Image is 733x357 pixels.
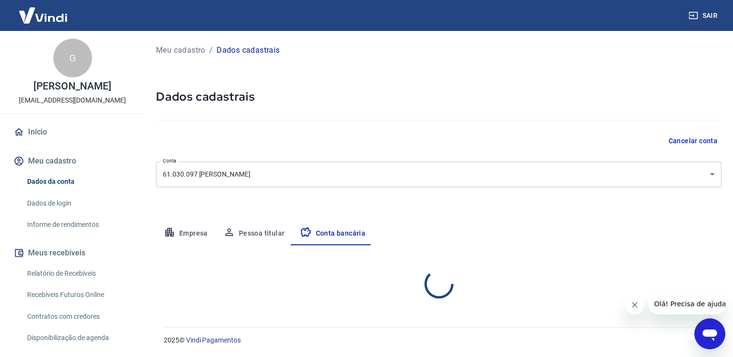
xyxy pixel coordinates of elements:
[664,132,721,150] button: Cancelar conta
[694,318,725,349] iframe: Botão para abrir a janela de mensagens
[156,162,721,187] div: 61.030.097 [PERSON_NAME]
[209,45,213,56] p: /
[217,45,280,56] p: Dados cadastrais
[156,89,721,104] h5: Dados cadastrais
[23,328,133,348] a: Disponibilização de agenda
[648,293,725,314] iframe: Mensagem da empresa
[23,193,133,213] a: Dados de login
[163,157,176,164] label: Conta
[292,222,373,245] button: Conta bancária
[23,307,133,327] a: Contratos com credores
[156,222,216,245] button: Empresa
[23,264,133,283] a: Relatório de Recebíveis
[12,150,133,172] button: Meu cadastro
[164,335,710,345] p: 2025 ©
[186,336,241,344] a: Vindi Pagamentos
[12,121,133,143] a: Início
[216,222,293,245] button: Pessoa titular
[625,295,644,314] iframe: Fechar mensagem
[23,215,133,235] a: Informe de rendimentos
[23,285,133,305] a: Recebíveis Futuros Online
[686,7,721,25] button: Sair
[156,45,205,56] a: Meu cadastro
[33,81,111,91] p: [PERSON_NAME]
[53,39,92,77] div: G
[12,242,133,264] button: Meus recebíveis
[6,7,81,15] span: Olá! Precisa de ajuda?
[23,172,133,192] a: Dados da conta
[19,95,126,105] p: [EMAIL_ADDRESS][DOMAIN_NAME]
[12,0,75,30] img: Vindi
